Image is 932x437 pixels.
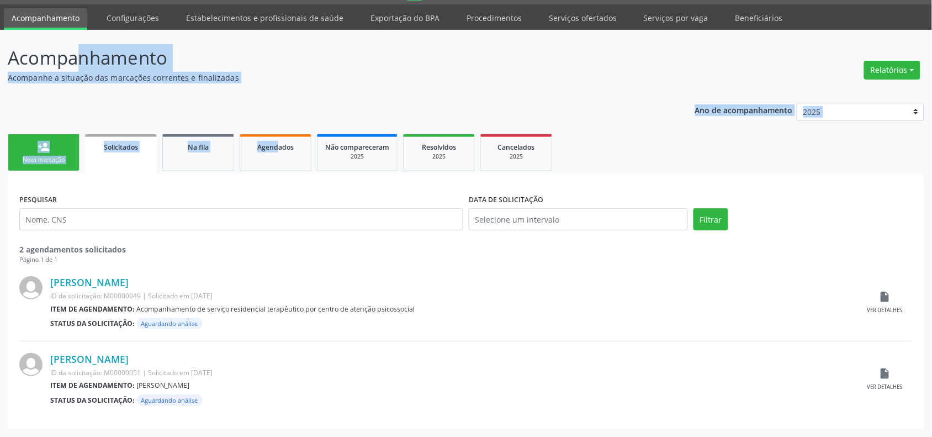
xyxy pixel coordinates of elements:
[4,8,87,30] a: Acompanhamento
[50,381,135,390] b: Item de agendamento:
[137,304,415,314] span: Acompanhamento de serviço residencial terapêutico por centro de atenção psicossocial
[38,141,50,153] div: person_add
[104,143,138,152] span: Solicitados
[148,291,213,301] span: Solicitado em [DATE]
[325,143,389,152] span: Não compareceram
[728,8,791,28] a: Beneficiários
[363,8,447,28] a: Exportação do BPA
[459,8,529,28] a: Procedimentos
[188,143,209,152] span: Na fila
[50,319,135,328] b: Status da solicitação:
[19,191,57,208] label: PESQUISAR
[99,8,167,28] a: Configurações
[19,353,43,376] img: img
[867,383,903,391] div: Ver detalhes
[411,152,467,161] div: 2025
[8,44,649,72] p: Acompanhamento
[257,143,294,152] span: Agendados
[16,156,71,164] div: Nova marcação
[50,304,135,314] b: Item de agendamento:
[879,367,891,380] i: insert_drive_file
[148,368,213,377] span: Solicitado em [DATE]
[50,353,129,365] a: [PERSON_NAME]
[422,143,456,152] span: Resolvidos
[50,276,129,288] a: [PERSON_NAME]
[636,8,716,28] a: Serviços por vaga
[50,396,135,405] b: Status da solicitação:
[541,8,624,28] a: Serviços ofertados
[19,276,43,299] img: img
[867,307,903,314] div: Ver detalhes
[137,394,203,406] span: Aguardando análise
[498,143,535,152] span: Cancelados
[19,208,463,230] input: Nome, CNS
[19,255,913,265] div: Página 1 de 1
[864,61,920,80] button: Relatórios
[19,244,126,255] strong: 2 agendamentos solicitados
[879,291,891,303] i: insert_drive_file
[50,291,146,301] span: ID da solicitação: M00000049 |
[178,8,351,28] a: Estabelecimentos e profissionais de saúde
[489,152,544,161] div: 2025
[325,152,389,161] div: 2025
[695,103,793,117] p: Ano de acompanhamento
[693,208,728,230] button: Filtrar
[137,318,203,329] span: Aguardando análise
[469,191,543,208] label: DATA DE SOLICITAÇÃO
[137,381,190,390] span: [PERSON_NAME]
[469,208,688,230] input: Selecione um intervalo
[50,368,146,377] span: ID da solicitação: M00000051 |
[8,72,649,83] p: Acompanhe a situação das marcações correntes e finalizadas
